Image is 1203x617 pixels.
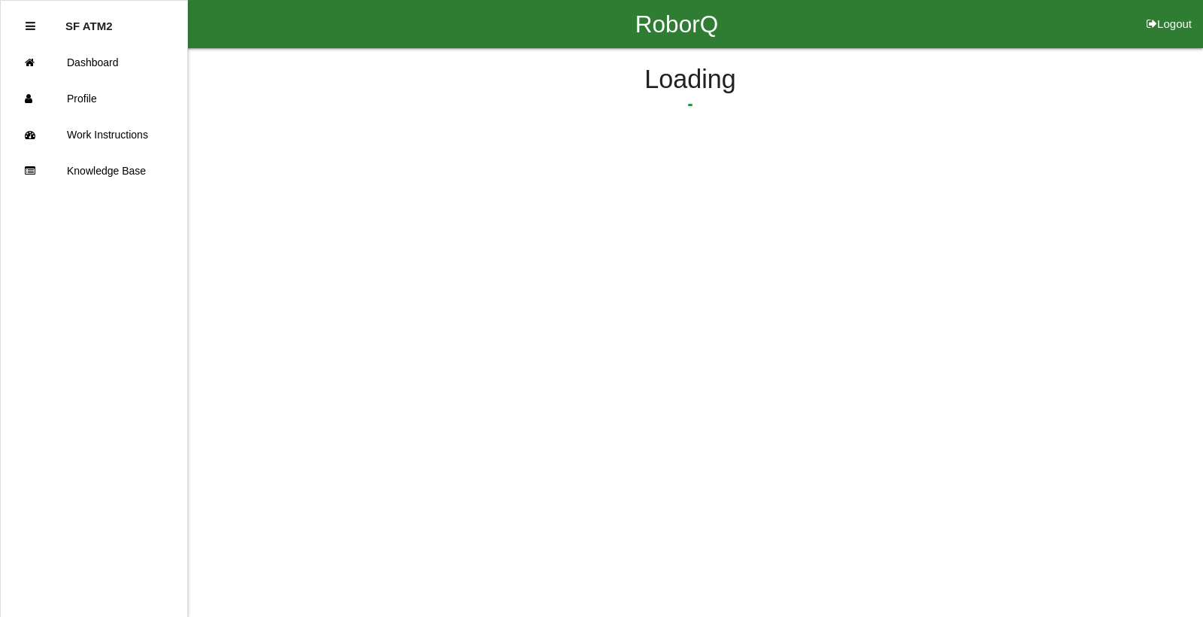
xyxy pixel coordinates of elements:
[1,44,187,81] a: Dashboard
[1,153,187,189] a: Knowledge Base
[1,117,187,153] a: Work Instructions
[1,81,187,117] a: Profile
[65,8,113,32] p: SF ATM2
[226,65,1155,94] h4: Loading
[26,8,35,44] div: Close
